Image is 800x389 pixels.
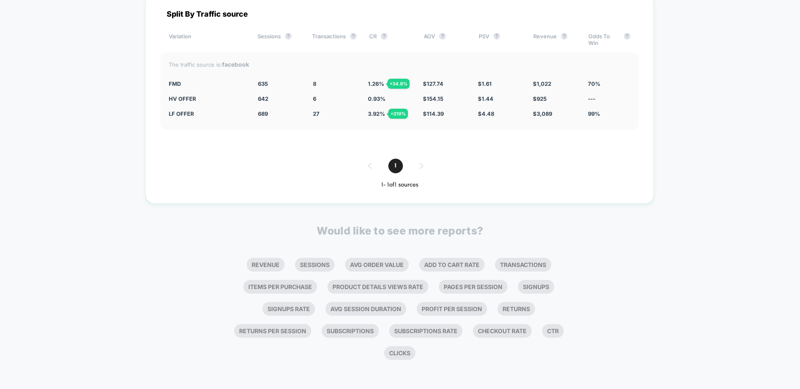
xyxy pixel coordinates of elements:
[327,280,428,294] li: Product Details Views Rate
[588,110,630,117] div: 99%
[473,324,532,338] li: Checkout Rate
[533,110,552,117] span: $ 3,089
[533,33,575,46] div: Revenue
[423,110,444,117] span: $ 114.39
[624,33,630,40] button: ?
[247,258,285,272] li: Revenue
[419,258,485,272] li: Add To Cart Rate
[478,95,493,102] span: $ 1.44
[423,80,443,87] span: $ 127.74
[561,33,567,40] button: ?
[322,324,379,338] li: Subscriptions
[478,80,492,87] span: $ 1.61
[588,80,630,87] div: 70%
[313,95,316,102] span: 6
[160,182,639,189] div: 1 - 1 of 1 sources
[160,10,639,18] div: Split By Traffic source
[313,80,316,87] span: 8
[381,33,387,40] button: ?
[423,95,443,102] span: $ 154.15
[518,280,554,294] li: Signups
[479,33,521,46] div: PSV
[533,95,547,102] span: $ 925
[368,80,384,87] span: 1.26 %
[169,80,245,87] div: FMD
[533,80,551,87] span: $ 1,022
[493,33,500,40] button: ?
[258,80,268,87] span: 635
[243,280,317,294] li: Items Per Purchase
[588,33,630,46] div: Odds To Win
[222,61,249,68] strong: facebook
[368,110,385,117] span: 3.92 %
[325,302,406,316] li: Avg Session Duration
[439,33,446,40] button: ?
[439,280,507,294] li: Pages Per Session
[478,110,494,117] span: $ 4.48
[317,224,483,237] p: Would like to see more reports?
[424,33,466,46] div: AOV
[169,61,630,68] div: The traffic source is:
[388,109,408,119] div: + 319 %
[350,33,357,40] button: ?
[257,33,300,46] div: Sessions
[497,302,535,316] li: Returns
[588,95,630,102] div: ---
[169,33,245,46] div: Variation
[369,33,411,46] div: CR
[258,110,268,117] span: 689
[258,95,268,102] span: 642
[295,258,335,272] li: Sessions
[169,95,245,102] div: HV Offer
[389,324,462,338] li: Subscriptions Rate
[234,324,311,338] li: Returns Per Session
[313,110,320,117] span: 27
[169,110,245,117] div: LF Offer
[285,33,292,40] button: ?
[384,346,415,360] li: Clicks
[262,302,315,316] li: Signups Rate
[417,302,487,316] li: Profit Per Session
[345,258,409,272] li: Avg Order Value
[388,159,403,173] span: 1
[387,79,410,89] div: + 34.8 %
[542,324,564,338] li: Ctr
[312,33,357,46] div: Transactions
[368,95,385,102] span: 0.93 %
[495,258,551,272] li: Transactions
